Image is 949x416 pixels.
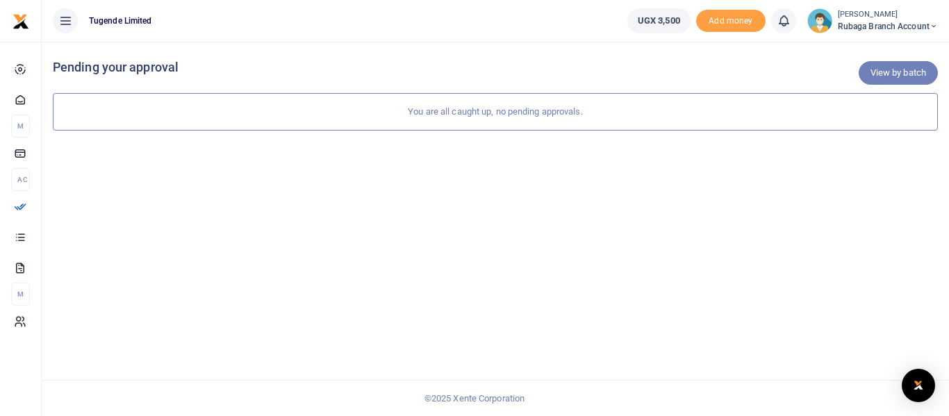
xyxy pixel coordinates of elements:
a: Add money [696,15,766,25]
a: logo-small logo-large logo-large [13,15,29,26]
li: Toup your wallet [696,10,766,33]
li: M [11,115,30,138]
span: Rubaga branch account [838,20,938,33]
img: logo-small [13,13,29,30]
span: Add money [696,10,766,33]
span: Tugende Limited [83,15,158,27]
li: Ac [11,168,30,191]
a: UGX 3,500 [627,8,691,33]
div: You are all caught up, no pending approvals. [53,93,938,131]
span: UGX 3,500 [638,14,680,28]
img: profile-user [807,8,832,33]
li: M [11,283,30,306]
h4: Pending your approval [53,60,938,75]
a: profile-user [PERSON_NAME] Rubaga branch account [807,8,938,33]
div: Open Intercom Messenger [902,369,935,402]
a: View by batch [859,61,938,85]
li: Wallet ballance [622,8,696,33]
small: [PERSON_NAME] [838,9,938,21]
